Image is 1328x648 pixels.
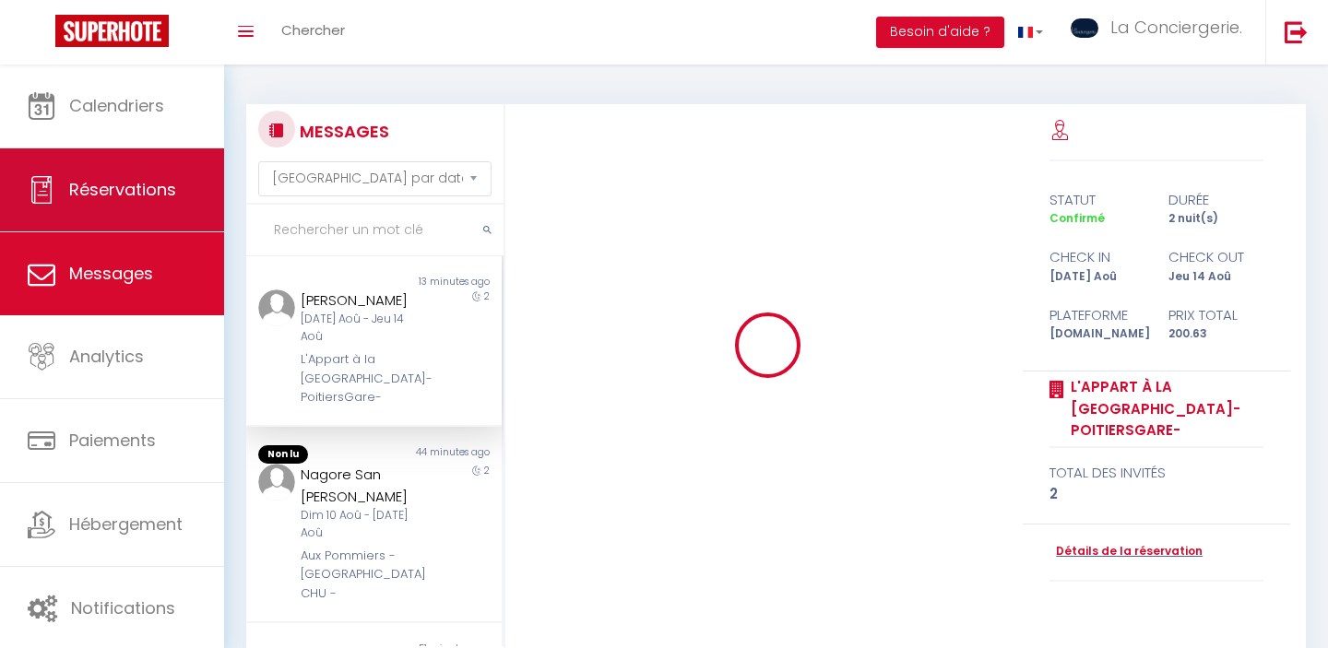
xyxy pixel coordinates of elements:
div: Nagore San [PERSON_NAME] [301,464,425,507]
div: statut [1037,189,1156,211]
div: [DATE] Aoû [1037,268,1156,286]
span: Chercher [281,20,345,40]
span: Analytics [69,345,144,368]
span: 2 [484,289,490,303]
div: 2 [1049,483,1263,505]
div: [DOMAIN_NAME] [1037,325,1156,343]
span: Messages [69,262,153,285]
div: durée [1156,189,1275,211]
span: 2 [484,464,490,477]
div: 2 nuit(s) [1156,210,1275,228]
a: L'Appart à la [GEOGRAPHIC_DATA]-PoitiersGare- [1064,376,1263,442]
div: Jeu 14 Aoû [1156,268,1275,286]
img: Super Booking [55,15,169,47]
img: ... [258,464,295,501]
div: Prix total [1156,304,1275,326]
a: Détails de la réservation [1049,543,1203,560]
div: 200.63 [1156,325,1275,343]
div: 13 minutes ago [373,275,501,289]
span: Hébergement [69,513,183,536]
button: Besoin d'aide ? [876,17,1004,48]
div: 44 minutes ago [373,445,501,464]
span: Non lu [258,445,308,464]
div: [DATE] Aoû - Jeu 14 Aoû [301,311,425,346]
span: Notifications [71,596,175,619]
span: Réservations [69,178,176,201]
div: [PERSON_NAME] [301,289,425,312]
div: total des invités [1049,462,1263,484]
span: Calendriers [69,94,164,117]
span: Confirmé [1049,210,1105,226]
img: ... [258,289,295,326]
span: Paiements [69,429,156,452]
img: ... [1071,18,1098,38]
div: Plateforme [1037,304,1156,326]
input: Rechercher un mot clé [246,205,504,256]
div: check in [1037,246,1156,268]
h3: MESSAGES [295,111,389,152]
img: logout [1285,20,1308,43]
div: check out [1156,246,1275,268]
div: L'Appart à la [GEOGRAPHIC_DATA]-PoitiersGare- [301,350,425,406]
div: Aux Pommiers - [GEOGRAPHIC_DATA] CHU - [301,547,425,603]
div: Dim 10 Aoû - [DATE] Aoû [301,507,425,542]
span: La Conciergerie. [1110,16,1242,39]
